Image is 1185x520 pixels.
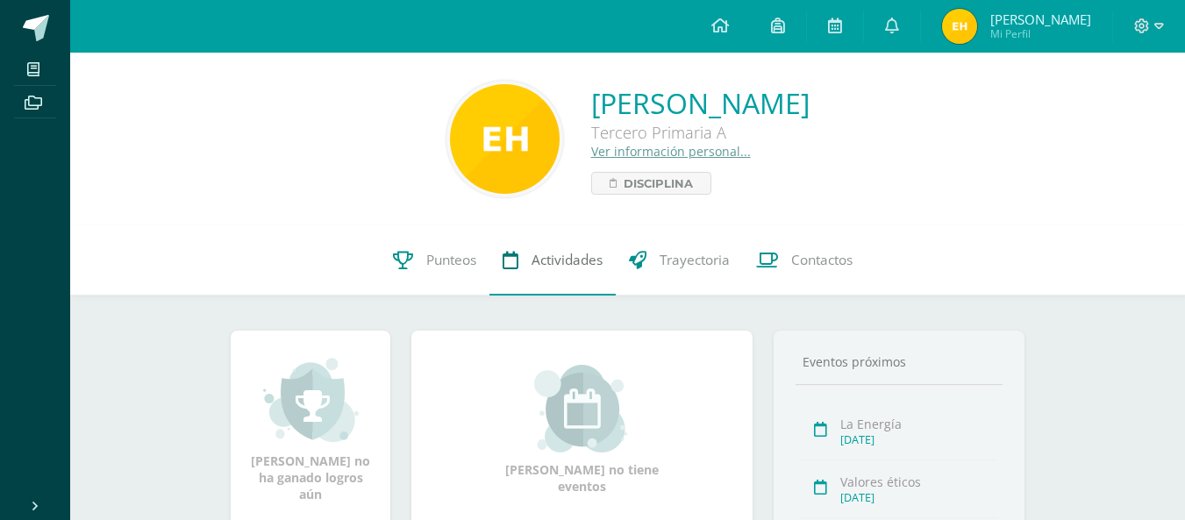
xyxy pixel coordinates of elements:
[489,225,616,296] a: Actividades
[591,143,751,160] a: Ver información personal...
[591,84,810,122] a: [PERSON_NAME]
[534,365,630,452] img: event_small.png
[495,365,670,495] div: [PERSON_NAME] no tiene eventos
[796,353,1003,370] div: Eventos próximos
[591,172,711,195] a: Disciplina
[248,356,373,502] div: [PERSON_NAME] no ha ganado logros aún
[840,474,997,490] div: Valores éticos
[624,173,693,194] span: Disciplina
[532,251,603,269] span: Actividades
[840,432,997,447] div: [DATE]
[380,225,489,296] a: Punteos
[660,251,730,269] span: Trayectoria
[840,490,997,505] div: [DATE]
[990,11,1091,28] span: [PERSON_NAME]
[426,251,476,269] span: Punteos
[450,84,560,194] img: 00833d47d46445078fdbc3d213129523.png
[263,356,359,444] img: achievement_small.png
[791,251,853,269] span: Contactos
[743,225,866,296] a: Contactos
[591,122,810,143] div: Tercero Primaria A
[616,225,743,296] a: Trayectoria
[840,416,997,432] div: La Energía
[942,9,977,44] img: c133d6713a919d39691093d8d7729d45.png
[990,26,1091,41] span: Mi Perfil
